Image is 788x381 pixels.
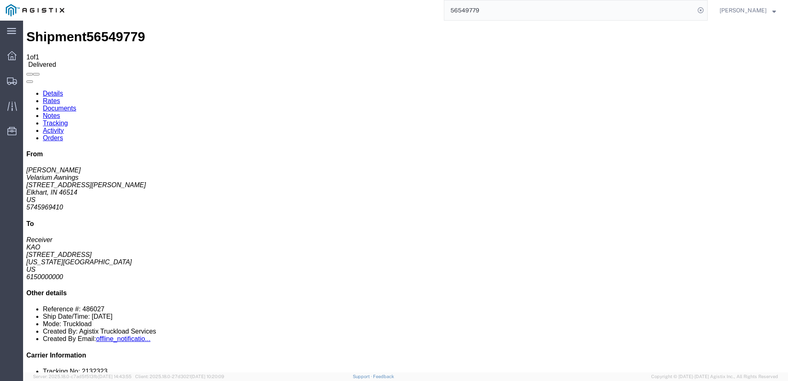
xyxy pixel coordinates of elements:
img: logo [6,4,64,16]
a: Support [353,374,373,379]
span: Server: 2025.18.0-c7ad5f513fb [33,374,131,379]
span: [DATE] 10:20:09 [191,374,224,379]
span: Client: 2025.18.0-27d3021 [135,374,224,379]
span: [DATE] 14:43:55 [98,374,131,379]
input: Search for shipment number, reference number [444,0,695,20]
button: [PERSON_NAME] [719,5,776,15]
iframe: FS Legacy Container [23,21,788,372]
span: Nathan Seeley [720,6,767,15]
a: Feedback [373,374,394,379]
span: Copyright © [DATE]-[DATE] Agistix Inc., All Rights Reserved [651,373,778,380]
